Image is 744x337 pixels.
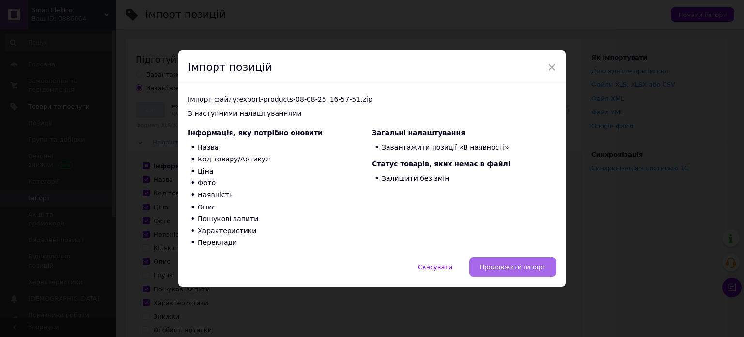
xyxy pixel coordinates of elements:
li: Наявність [188,189,372,201]
span: Статус товарів, яких немає в файлі [372,160,511,168]
li: Завантажити позиції «В наявності» [372,142,556,154]
li: Код товару/Артикул [188,154,372,166]
span: Скасувати [418,263,452,271]
span: × [547,59,556,76]
li: Опис [188,201,372,213]
span: Продовжити імпорт [480,263,546,271]
div: Імпорт файлу: export-products-08-08-25_16-57-51.zip [188,95,556,105]
li: Пошукові запити [188,213,372,225]
li: Фото [188,177,372,190]
div: Імпорт позицій [178,50,566,85]
li: Характеристики [188,225,372,237]
div: З наступними налаштуваннями [188,109,556,119]
button: Скасувати [408,257,463,277]
li: Переклади [188,237,372,249]
li: Ціна [188,165,372,177]
span: Інформація, яку потрібно оновити [188,129,323,137]
span: Загальні налаштування [372,129,465,137]
li: Назва [188,142,372,154]
button: Продовжити імпорт [469,257,556,277]
li: Залишити без змін [372,173,556,185]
